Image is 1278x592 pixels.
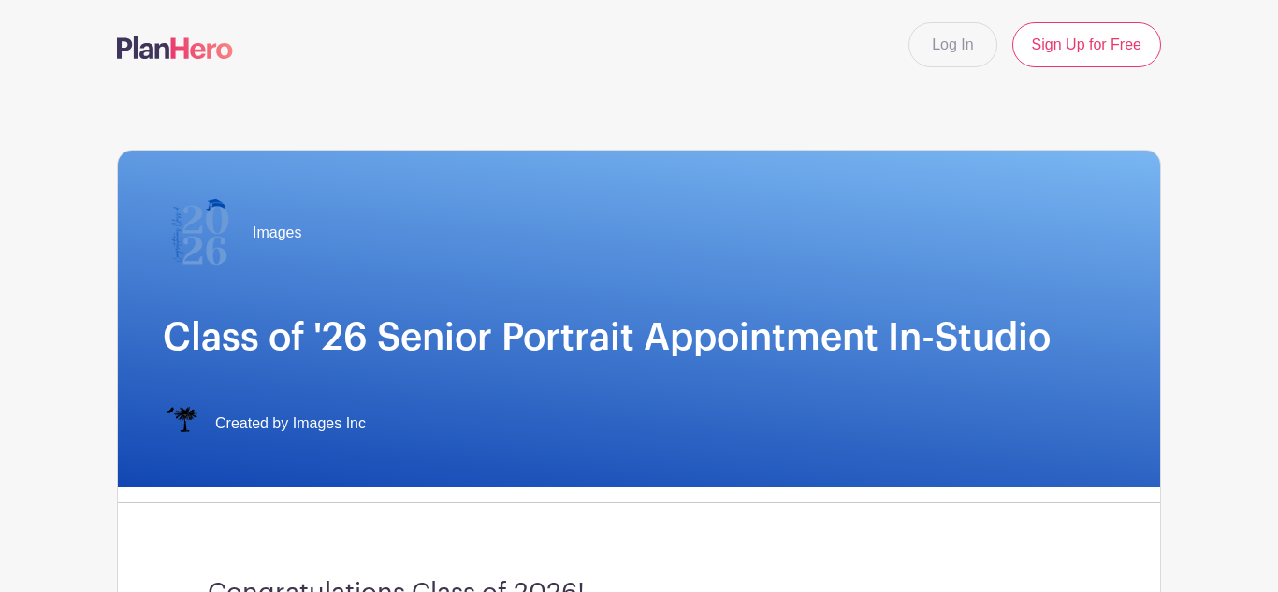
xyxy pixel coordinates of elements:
[253,222,301,244] span: Images
[1012,22,1161,67] a: Sign Up for Free
[215,412,366,435] span: Created by Images Inc
[163,405,200,442] img: IMAGES%20logo%20transparenT%20PNG%20s.png
[163,195,238,270] img: 2026%20logo%20(2).png
[163,315,1115,360] h1: Class of '26 Senior Portrait Appointment In-Studio
[117,36,233,59] img: logo-507f7623f17ff9eddc593b1ce0a138ce2505c220e1c5a4e2b4648c50719b7d32.svg
[908,22,996,67] a: Log In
